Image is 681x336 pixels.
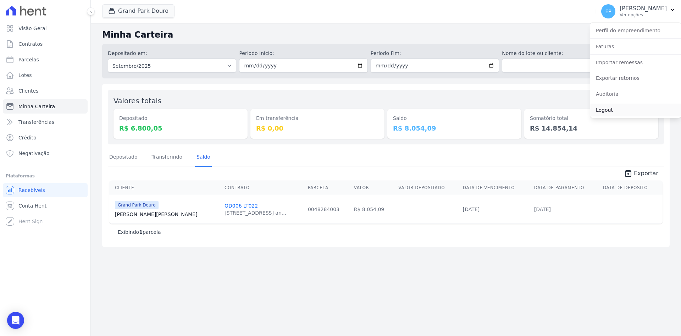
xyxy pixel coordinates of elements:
[463,206,480,212] a: [DATE]
[530,123,653,133] dd: R$ 14.854,14
[256,123,379,133] dd: R$ 0,00
[225,203,258,209] a: QD006 LT022
[3,115,88,129] a: Transferências
[115,211,219,218] a: [PERSON_NAME][PERSON_NAME]
[18,202,46,209] span: Conta Hent
[605,9,611,14] span: EP
[18,87,38,94] span: Clientes
[18,187,45,194] span: Recebíveis
[596,1,681,21] button: EP [PERSON_NAME] Ver opções
[620,12,667,18] p: Ver opções
[119,115,242,122] dt: Depositado
[590,104,681,116] a: Logout
[3,146,88,160] a: Negativação
[239,50,367,57] label: Período Inicío:
[3,99,88,114] a: Minha Carteira
[634,169,658,178] span: Exportar
[590,24,681,37] a: Perfil do empreendimento
[534,206,551,212] a: [DATE]
[3,131,88,145] a: Crédito
[18,150,50,157] span: Negativação
[618,169,664,179] a: unarchive Exportar
[139,229,143,235] b: 1
[620,5,667,12] p: [PERSON_NAME]
[18,134,37,141] span: Crédito
[256,115,379,122] dt: Em transferência
[3,21,88,35] a: Visão Geral
[3,37,88,51] a: Contratos
[531,181,600,195] th: Data de Pagamento
[460,181,531,195] th: Data de Vencimento
[222,181,305,195] th: Contrato
[108,148,139,167] a: Depositado
[3,199,88,213] a: Conta Hent
[590,56,681,69] a: Importar remessas
[590,72,681,84] a: Exportar retornos
[119,123,242,133] dd: R$ 6.800,05
[6,172,85,180] div: Plataformas
[624,169,632,178] i: unarchive
[393,115,516,122] dt: Saldo
[18,103,55,110] span: Minha Carteira
[18,40,43,48] span: Contratos
[3,84,88,98] a: Clientes
[102,28,670,41] h2: Minha Carteira
[371,50,499,57] label: Período Fim:
[109,181,222,195] th: Cliente
[18,56,39,63] span: Parcelas
[102,4,175,18] button: Grand Park Douro
[115,201,159,209] span: Grand Park Douro
[351,181,395,195] th: Valor
[3,68,88,82] a: Lotes
[18,119,54,126] span: Transferências
[195,148,212,167] a: Saldo
[351,195,395,224] td: R$ 8.054,09
[225,209,286,216] div: [STREET_ADDRESS] an...
[590,88,681,100] a: Auditoria
[393,123,516,133] dd: R$ 8.054,09
[600,181,663,195] th: Data de Depósito
[18,72,32,79] span: Lotes
[113,97,161,105] label: Valores totais
[150,148,184,167] a: Transferindo
[118,228,161,236] p: Exibindo parcela
[7,312,24,329] div: Open Intercom Messenger
[3,183,88,197] a: Recebíveis
[108,50,147,56] label: Depositado em:
[395,181,460,195] th: Valor Depositado
[3,53,88,67] a: Parcelas
[18,25,47,32] span: Visão Geral
[530,115,653,122] dt: Somatório total
[305,181,351,195] th: Parcela
[308,206,339,212] a: 0048284003
[590,40,681,53] a: Faturas
[502,50,630,57] label: Nome do lote ou cliente:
